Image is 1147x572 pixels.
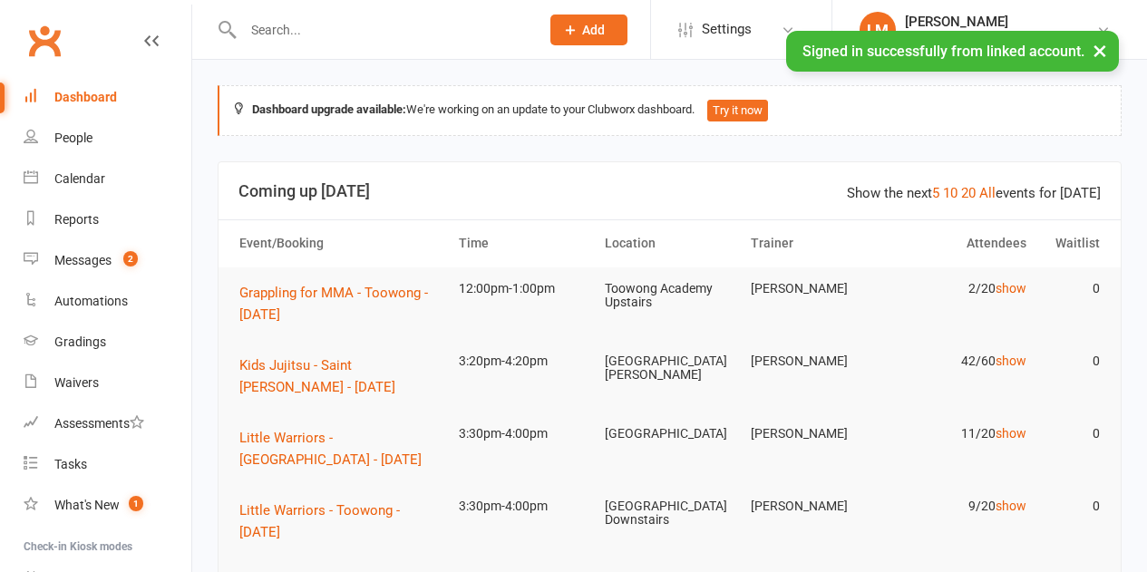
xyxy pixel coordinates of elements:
td: 9/20 [889,485,1035,528]
span: Settings [702,9,752,50]
span: Grappling for MMA - Toowong - [DATE] [239,285,428,323]
a: show [996,354,1026,368]
div: Gradings [54,334,106,349]
span: Kids Jujitsu - Saint [PERSON_NAME] - [DATE] [239,357,395,395]
td: 0 [1035,340,1108,383]
button: Kids Jujitsu - Saint [PERSON_NAME] - [DATE] [239,354,442,398]
a: Automations [24,281,191,322]
button: Little Warriors - [GEOGRAPHIC_DATA] - [DATE] [239,427,442,470]
a: 5 [932,185,939,201]
span: Signed in successfully from linked account. [802,43,1084,60]
a: All [979,185,996,201]
div: Automations [54,294,128,308]
td: [PERSON_NAME] [743,267,889,310]
td: [GEOGRAPHIC_DATA] [597,412,743,455]
td: [GEOGRAPHIC_DATA] Downstairs [597,485,743,542]
div: LM [860,12,896,48]
span: 2 [123,251,138,267]
span: Little Warriors - [GEOGRAPHIC_DATA] - [DATE] [239,430,422,468]
a: Messages 2 [24,240,191,281]
a: People [24,118,191,159]
div: Martial Arts [GEOGRAPHIC_DATA] [905,30,1096,46]
td: 12:00pm-1:00pm [451,267,597,310]
button: × [1084,31,1116,70]
th: Waitlist [1035,220,1108,267]
button: Add [550,15,627,45]
a: show [996,426,1026,441]
span: Add [582,23,605,37]
div: Waivers [54,375,99,390]
td: 3:20pm-4:20pm [451,340,597,383]
span: 1 [129,496,143,511]
div: What's New [54,498,120,512]
td: [PERSON_NAME] [743,340,889,383]
td: Toowong Academy Upstairs [597,267,743,325]
a: Assessments [24,403,191,444]
div: Dashboard [54,90,117,104]
a: Gradings [24,322,191,363]
td: 11/20 [889,412,1035,455]
strong: Dashboard upgrade available: [252,102,406,116]
td: 42/60 [889,340,1035,383]
td: [PERSON_NAME] [743,485,889,528]
h3: Coming up [DATE] [238,182,1101,200]
a: 10 [943,185,957,201]
div: [PERSON_NAME] [905,14,1096,30]
a: What's New1 [24,485,191,526]
td: 0 [1035,267,1108,310]
th: Time [451,220,597,267]
button: Try it now [707,100,768,121]
a: show [996,281,1026,296]
div: Tasks [54,457,87,471]
div: Assessments [54,416,144,431]
span: Little Warriors - Toowong - [DATE] [239,502,400,540]
div: Reports [54,212,99,227]
td: 0 [1035,412,1108,455]
th: Location [597,220,743,267]
div: People [54,131,92,145]
div: Calendar [54,171,105,186]
button: Little Warriors - Toowong - [DATE] [239,499,442,543]
th: Attendees [889,220,1035,267]
a: Dashboard [24,77,191,118]
a: Tasks [24,444,191,485]
th: Trainer [743,220,889,267]
td: [GEOGRAPHIC_DATA][PERSON_NAME] [597,340,743,397]
td: 3:30pm-4:00pm [451,485,597,528]
div: Messages [54,253,112,267]
a: Calendar [24,159,191,199]
td: 3:30pm-4:00pm [451,412,597,455]
a: Reports [24,199,191,240]
td: [PERSON_NAME] [743,412,889,455]
button: Grappling for MMA - Toowong - [DATE] [239,282,442,325]
td: 2/20 [889,267,1035,310]
div: Show the next events for [DATE] [847,182,1101,204]
a: show [996,499,1026,513]
a: Waivers [24,363,191,403]
div: We're working on an update to your Clubworx dashboard. [218,85,1122,136]
a: Clubworx [22,18,67,63]
th: Event/Booking [231,220,451,267]
td: 0 [1035,485,1108,528]
a: 20 [961,185,976,201]
input: Search... [238,17,527,43]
